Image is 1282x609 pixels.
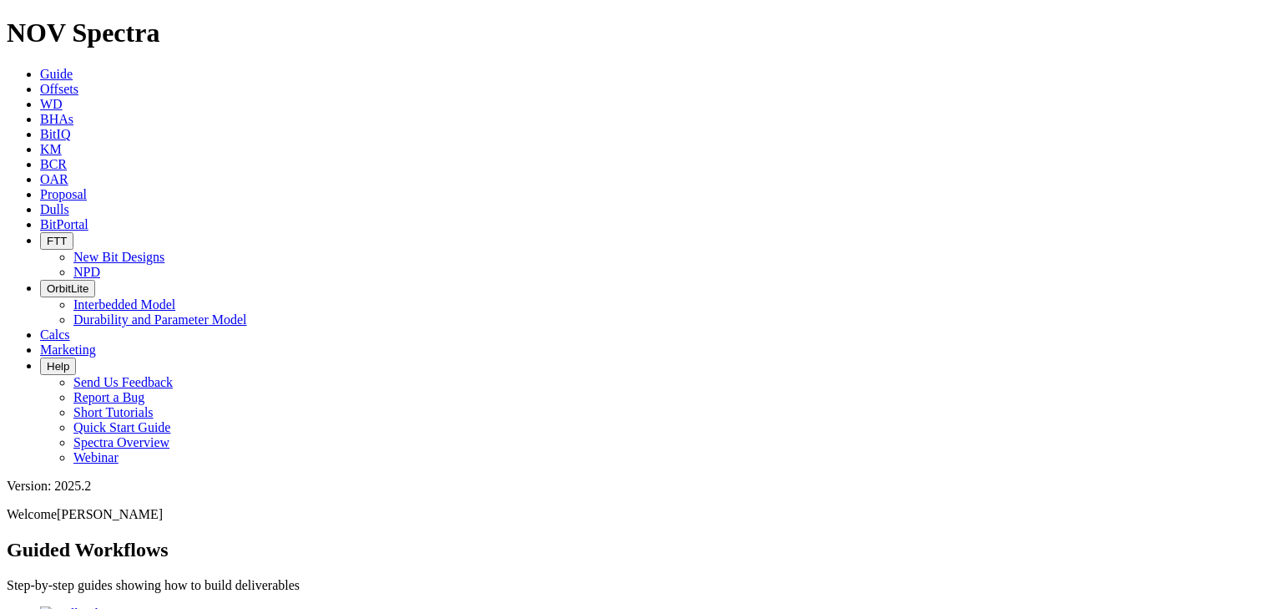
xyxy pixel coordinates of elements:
[73,405,154,419] a: Short Tutorials
[7,479,1275,494] div: Version: 2025.2
[40,187,87,201] a: Proposal
[73,297,175,312] a: Interbedded Model
[7,578,1275,593] p: Step-by-step guides showing how to build deliverables
[7,539,1275,561] h2: Guided Workflows
[40,280,95,297] button: OrbitLite
[47,235,67,247] span: FTT
[40,232,73,250] button: FTT
[73,250,164,264] a: New Bit Designs
[40,82,78,96] a: Offsets
[40,112,73,126] a: BHAs
[40,343,96,357] a: Marketing
[47,360,69,373] span: Help
[7,507,1275,522] p: Welcome
[40,217,88,231] a: BitPortal
[40,172,68,186] a: OAR
[73,375,173,389] a: Send Us Feedback
[40,202,69,216] a: Dulls
[73,390,144,404] a: Report a Bug
[73,312,247,327] a: Durability and Parameter Model
[40,67,73,81] a: Guide
[73,450,119,464] a: Webinar
[73,420,170,434] a: Quick Start Guide
[40,142,62,156] a: KM
[73,265,100,279] a: NPD
[40,327,70,342] a: Calcs
[40,97,63,111] a: WD
[57,507,163,521] span: [PERSON_NAME]
[47,282,88,295] span: OrbitLite
[40,157,67,171] a: BCR
[73,435,169,449] a: Spectra Overview
[7,18,1275,48] h1: NOV Spectra
[40,127,70,141] a: BitIQ
[40,358,76,375] button: Help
